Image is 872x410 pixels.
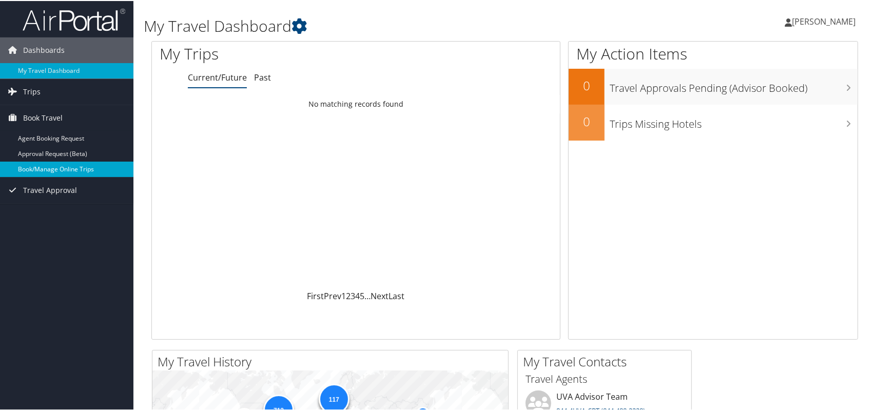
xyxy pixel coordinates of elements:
[389,289,404,301] a: Last
[23,104,63,130] span: Book Travel
[254,71,271,82] a: Past
[351,289,355,301] a: 3
[610,111,858,130] h3: Trips Missing Hotels
[23,78,41,104] span: Trips
[152,94,560,112] td: No matching records found
[160,42,382,64] h1: My Trips
[346,289,351,301] a: 2
[569,68,858,104] a: 0Travel Approvals Pending (Advisor Booked)
[371,289,389,301] a: Next
[569,76,605,93] h2: 0
[785,5,866,36] a: [PERSON_NAME]
[355,289,360,301] a: 4
[341,289,346,301] a: 1
[144,14,625,36] h1: My Travel Dashboard
[360,289,364,301] a: 5
[324,289,341,301] a: Prev
[523,352,691,369] h2: My Travel Contacts
[23,177,77,202] span: Travel Approval
[23,36,65,62] span: Dashboards
[792,15,856,26] span: [PERSON_NAME]
[158,352,508,369] h2: My Travel History
[307,289,324,301] a: First
[610,75,858,94] h3: Travel Approvals Pending (Advisor Booked)
[23,7,125,31] img: airportal-logo.png
[364,289,371,301] span: …
[569,42,858,64] h1: My Action Items
[526,371,684,385] h3: Travel Agents
[569,104,858,140] a: 0Trips Missing Hotels
[188,71,247,82] a: Current/Future
[569,112,605,129] h2: 0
